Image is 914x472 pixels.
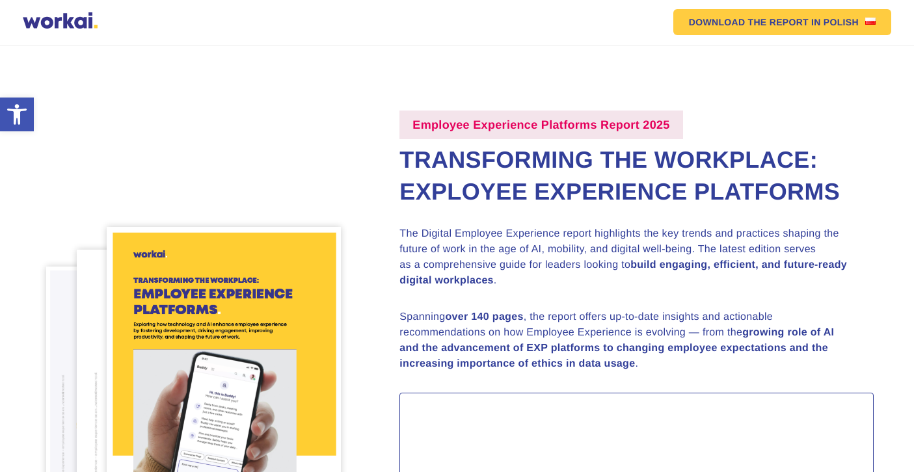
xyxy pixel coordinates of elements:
[399,144,874,207] h2: Transforming the Workplace: Exployee Experience Platforms
[673,9,891,35] a: DOWNLOAD THE REPORTIN POLISHPolish flag
[399,259,847,286] strong: build engaging, efficient, and future-ready digital workplaces
[446,311,524,322] strong: over 140 pages
[865,18,876,25] img: Polish flag
[399,309,855,372] p: Spanning , the report offers up-to-date insights and actionable recommendations on how Employee E...
[399,226,855,289] p: The Digital Employee Experience report highlights the key trends and practices shaping the future...
[689,18,809,27] em: DOWNLOAD THE REPORT
[399,327,834,369] strong: growing role of AI and the advancement of EXP platforms to changing employee expectations and the...
[399,111,682,139] label: Employee Experience Platforms Report 2025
